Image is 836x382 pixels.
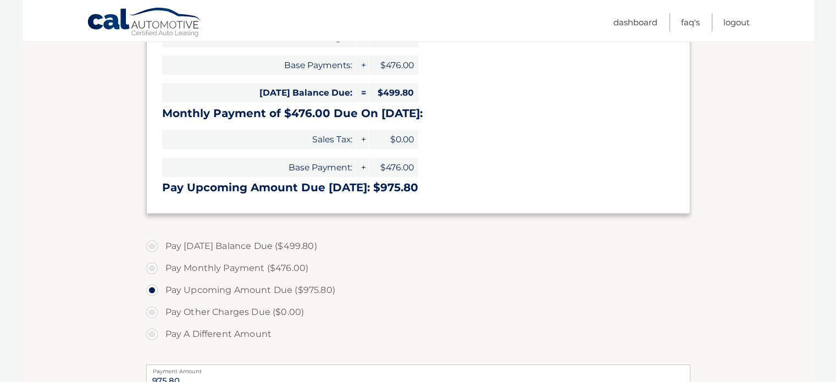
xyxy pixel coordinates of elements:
[357,130,368,149] span: +
[723,13,750,31] a: Logout
[357,158,368,177] span: +
[369,83,418,102] span: $499.80
[162,83,357,102] span: [DATE] Balance Due:
[613,13,657,31] a: Dashboard
[87,7,202,39] a: Cal Automotive
[146,279,690,301] label: Pay Upcoming Amount Due ($975.80)
[357,83,368,102] span: =
[146,323,690,345] label: Pay A Different Amount
[162,107,674,120] h3: Monthly Payment of $476.00 Due On [DATE]:
[162,158,357,177] span: Base Payment:
[369,56,418,75] span: $476.00
[357,56,368,75] span: +
[146,301,690,323] label: Pay Other Charges Due ($0.00)
[146,364,690,373] label: Payment Amount
[162,181,674,195] h3: Pay Upcoming Amount Due [DATE]: $975.80
[162,130,357,149] span: Sales Tax:
[162,56,357,75] span: Base Payments:
[369,158,418,177] span: $476.00
[681,13,700,31] a: FAQ's
[369,130,418,149] span: $0.00
[146,235,690,257] label: Pay [DATE] Balance Due ($499.80)
[146,257,690,279] label: Pay Monthly Payment ($476.00)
